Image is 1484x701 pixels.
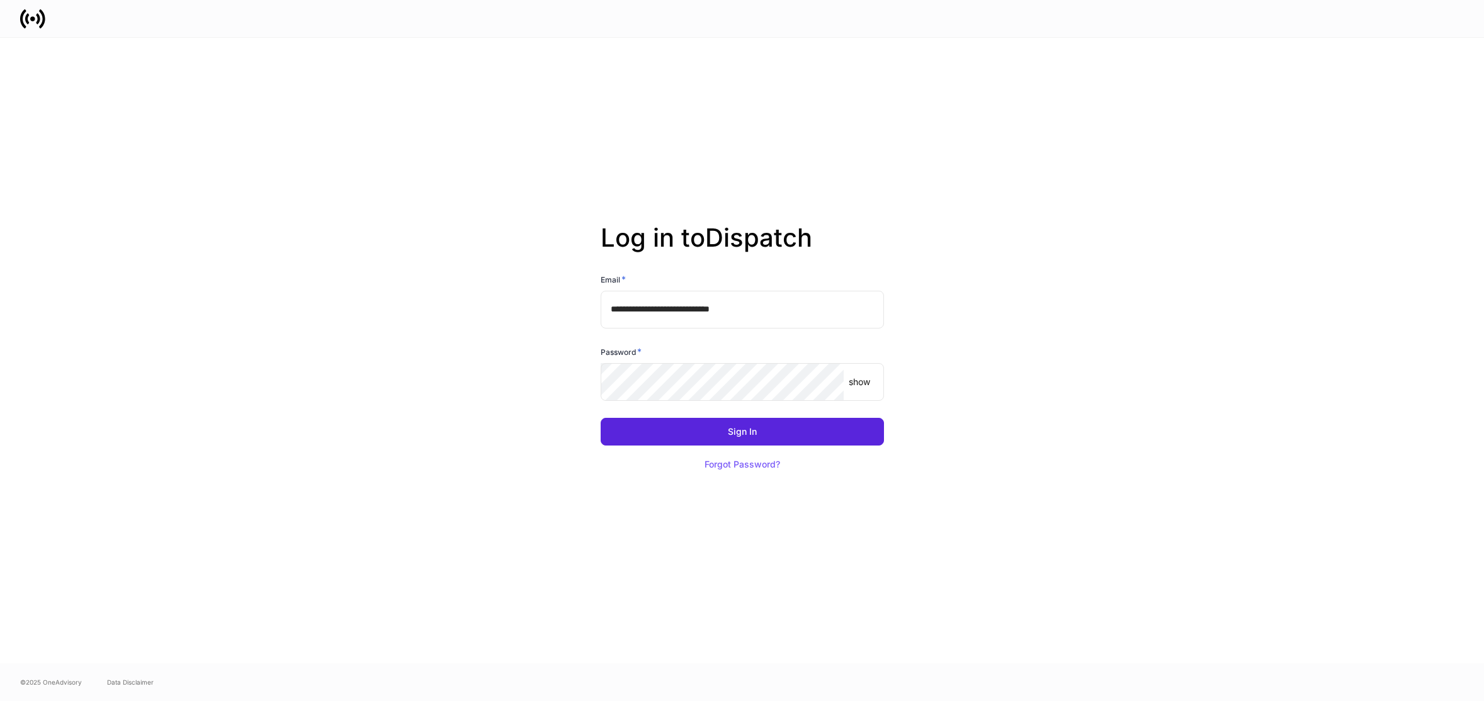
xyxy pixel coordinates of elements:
button: Forgot Password? [689,451,796,478]
h6: Email [601,273,626,286]
h6: Password [601,345,642,358]
div: Forgot Password? [705,460,780,469]
div: Sign In [728,427,757,436]
button: Sign In [601,418,884,446]
span: © 2025 OneAdvisory [20,677,82,687]
h2: Log in to Dispatch [601,223,884,273]
p: show [849,376,870,388]
a: Data Disclaimer [107,677,154,687]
